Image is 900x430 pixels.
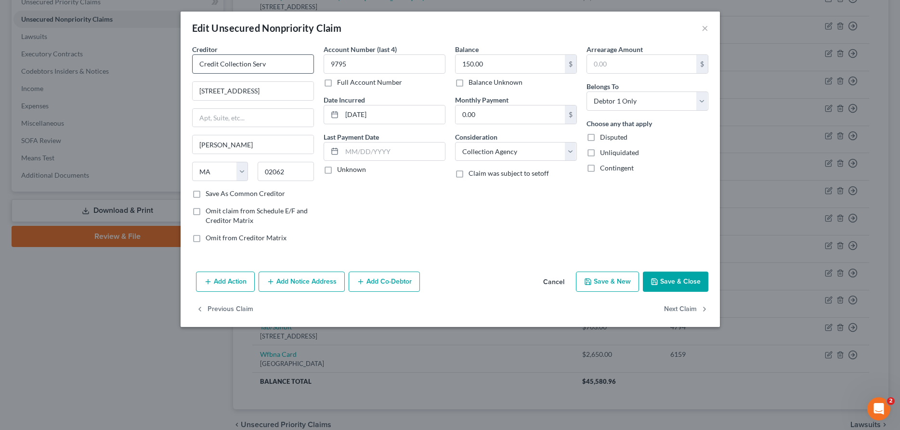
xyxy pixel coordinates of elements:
label: Full Account Number [337,78,402,87]
label: Last Payment Date [324,132,379,142]
button: Next Claim [664,300,708,320]
input: 0.00 [587,55,696,73]
label: Monthly Payment [455,95,509,105]
label: Account Number (last 4) [324,44,397,54]
label: Balance Unknown [469,78,522,87]
button: Save & New [576,272,639,292]
label: Arrearage Amount [587,44,643,54]
label: Unknown [337,165,366,174]
input: Search creditor by name... [192,54,314,74]
iframe: Intercom live chat [867,397,890,420]
label: Balance [455,44,479,54]
span: Contingent [600,164,634,172]
span: Omit claim from Schedule E/F and Creditor Matrix [206,207,308,224]
div: $ [696,55,708,73]
span: Claim was subject to setoff [469,169,549,177]
button: Add Notice Address [259,272,345,292]
button: Add Action [196,272,255,292]
span: 2 [887,397,895,405]
button: × [702,22,708,34]
input: Enter address... [193,82,313,100]
span: Disputed [600,133,627,141]
span: Belongs To [587,82,619,91]
span: Unliquidated [600,148,639,156]
input: Apt, Suite, etc... [193,109,313,127]
span: Omit from Creditor Matrix [206,234,287,242]
input: MM/DD/YYYY [342,143,445,161]
input: Enter zip... [258,162,314,181]
label: Date Incurred [324,95,365,105]
div: $ [565,55,576,73]
label: Save As Common Creditor [206,189,285,198]
div: $ [565,105,576,124]
input: MM/DD/YYYY [342,105,445,124]
input: XXXX [324,54,445,74]
button: Add Co-Debtor [349,272,420,292]
input: 0.00 [456,55,565,73]
label: Consideration [455,132,497,142]
input: Enter city... [193,135,313,154]
div: Edit Unsecured Nonpriority Claim [192,21,342,35]
button: Previous Claim [196,300,253,320]
button: Cancel [535,273,572,292]
span: Creditor [192,45,218,53]
label: Choose any that apply [587,118,652,129]
button: Save & Close [643,272,708,292]
input: 0.00 [456,105,565,124]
